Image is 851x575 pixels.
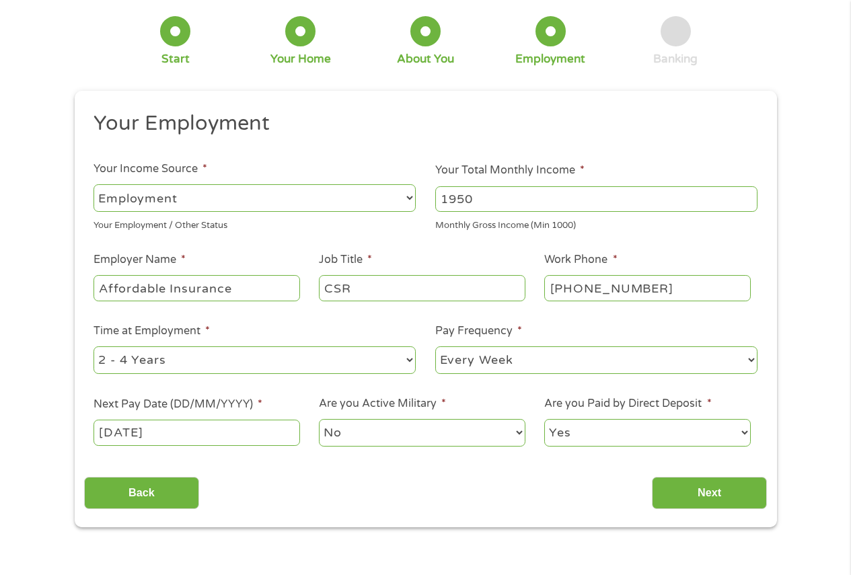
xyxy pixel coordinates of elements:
[319,397,446,411] label: Are you Active Military
[94,420,299,445] input: Use the arrow keys to pick a date
[319,275,525,301] input: Cashier
[94,324,210,338] label: Time at Employment
[94,215,416,233] div: Your Employment / Other Status
[435,163,585,178] label: Your Total Monthly Income
[84,477,199,510] input: Back
[435,215,757,233] div: Monthly Gross Income (Min 1000)
[94,110,747,137] h2: Your Employment
[435,324,522,338] label: Pay Frequency
[319,253,372,267] label: Job Title
[544,397,711,411] label: Are you Paid by Direct Deposit
[653,52,698,67] div: Banking
[515,52,585,67] div: Employment
[94,253,186,267] label: Employer Name
[544,275,750,301] input: (231) 754-4010
[270,52,331,67] div: Your Home
[94,162,207,176] label: Your Income Source
[435,186,757,212] input: 1800
[161,52,190,67] div: Start
[544,253,617,267] label: Work Phone
[94,275,299,301] input: Walmart
[397,52,454,67] div: About You
[94,397,262,412] label: Next Pay Date (DD/MM/YYYY)
[652,477,767,510] input: Next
